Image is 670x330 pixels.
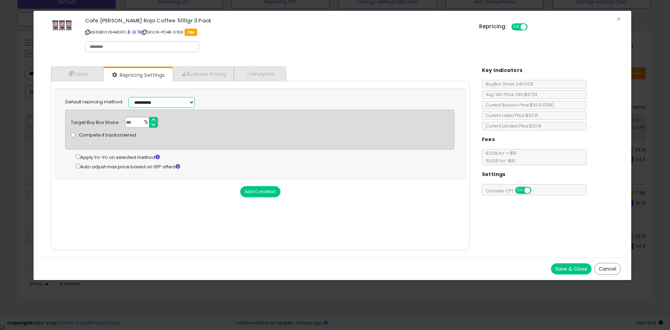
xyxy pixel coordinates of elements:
[482,150,517,164] span: 8.00 % for <= $15
[482,188,541,194] span: Consider CPT:
[52,18,73,34] img: 51Tf0RDI02S._SL60_.jpg
[132,29,136,35] a: All offer listings
[527,24,538,30] span: OFF
[76,153,454,161] div: Apply Yo-Yo on selected method
[85,18,469,23] h3: Cafe [PERSON_NAME] Roja Coffee 500gr 3 Pack
[185,29,198,36] span: FBA
[551,263,591,274] button: Save & Close
[482,158,515,164] span: 15.00 % for > $15
[140,117,151,128] span: %
[530,188,541,193] span: OFF
[127,29,131,35] a: BuyBox page
[76,162,454,170] div: Auto adjust max price based on SFP offers
[530,102,554,108] span: $39.31
[51,67,104,81] a: Costs
[594,263,621,275] button: Cancel
[616,14,621,24] span: ×
[71,117,120,126] div: Target Buy Box Share:
[482,66,523,75] h5: Key Indicators
[516,188,524,193] span: ON
[65,99,123,105] label: Default repricing method:
[240,186,281,197] button: Add Condition
[85,27,469,38] p: ASIN: B00V5440RO | SKU: IR-PO4B-5T69
[512,24,521,30] span: ON
[79,132,136,139] span: Compete if backordered
[104,68,172,82] a: Repricing Settings
[482,135,495,144] h5: Fees
[482,91,537,97] span: Avg. Win Price 24h: $37.53
[137,29,141,35] a: Your listing only
[482,81,533,87] span: BuyBox Share 24h: 50%
[482,112,538,118] span: Current Listed Price: $39.31
[173,67,234,81] a: Business Pricing
[482,170,506,179] h5: Settings
[543,102,554,108] span: ( FBA )
[479,24,507,29] h5: Repricing:
[234,67,285,81] a: Analytics
[482,102,554,108] span: Current Buybox Price:
[482,123,541,129] span: Current Landed Price: $39.31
